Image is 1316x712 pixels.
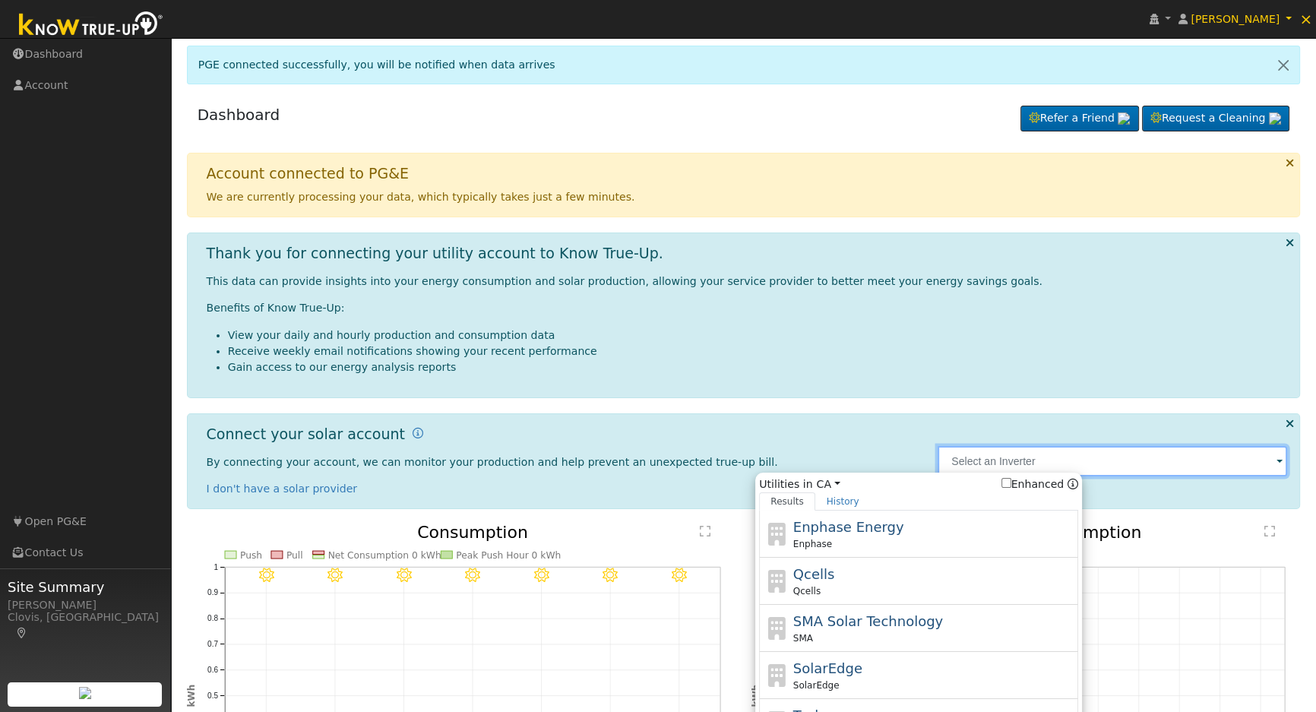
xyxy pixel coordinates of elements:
[793,584,821,598] span: Qcells
[15,627,29,639] a: Map
[1001,476,1079,492] span: Show enhanced providers
[286,550,303,561] text: Pull
[793,660,862,676] span: SolarEdge
[793,613,943,629] span: SMA Solar Technology
[207,640,218,648] text: 0.7
[938,446,1287,476] input: Select an Inverter
[207,300,1288,316] p: Benefits of Know True-Up:
[933,523,1142,542] text: Annual Net Consumption
[1001,478,1011,488] input: Enhanced
[258,568,274,583] i: 8/03 - Clear
[228,343,1288,359] li: Receive weekly email notifications showing your recent performance
[759,492,815,511] a: Results
[207,666,218,674] text: 0.6
[1068,478,1078,490] a: Enhanced Providers
[816,476,840,492] a: CA
[1299,10,1312,28] span: ×
[207,275,1042,287] span: This data can provide insights into your energy consumption and solar production, allowing your s...
[228,328,1288,343] li: View your daily and hourly production and consumption data
[815,492,871,511] a: History
[207,165,409,182] h1: Account connected to PG&E
[79,687,91,699] img: retrieve
[207,245,663,262] h1: Thank you for connecting your utility account to Know True-Up.
[700,525,710,537] text: 
[207,191,635,203] span: We are currently processing your data, which typically takes just a few minutes.
[228,359,1288,375] li: Gain access to our energy analysis reports
[207,426,405,443] h1: Connect your solar account
[11,8,171,43] img: Know True-Up
[1191,13,1280,25] span: [PERSON_NAME]
[534,568,549,583] i: 8/07 - Clear
[793,519,904,535] span: Enphase Energy
[214,563,218,571] text: 1
[1269,112,1281,125] img: retrieve
[1142,106,1289,131] a: Request a Cleaning
[186,685,197,707] text: kWh
[1001,476,1065,492] label: Enhanced
[1118,112,1130,125] img: retrieve
[793,679,840,692] span: SolarEdge
[8,577,163,597] span: Site Summary
[8,597,163,613] div: [PERSON_NAME]
[672,568,687,583] i: 8/09 - Clear
[207,691,218,700] text: 0.5
[187,46,1301,84] div: PGE connected successfully, you will be notified when data arrives
[240,550,262,561] text: Push
[465,568,480,583] i: 8/06 - Clear
[1267,46,1299,84] a: Close
[1020,106,1139,131] a: Refer a Friend
[327,568,343,583] i: 8/04 - Clear
[793,537,832,551] span: Enphase
[456,550,561,561] text: Peak Push Hour 0 kWh
[327,550,441,561] text: Net Consumption 0 kWh
[603,568,618,583] i: 8/08 - Clear
[198,106,280,124] a: Dashboard
[417,523,528,542] text: Consumption
[8,609,163,641] div: Clovis, [GEOGRAPHIC_DATA]
[207,483,358,495] a: I don't have a solar provider
[207,589,218,597] text: 0.9
[396,568,411,583] i: 8/05 - Clear
[207,456,778,468] span: By connecting your account, we can monitor your production and help prevent an unexpected true-up...
[759,476,1078,492] span: Utilities in
[793,566,835,582] span: Qcells
[207,614,218,622] text: 0.8
[1264,525,1275,537] text: 
[793,631,813,645] span: SMA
